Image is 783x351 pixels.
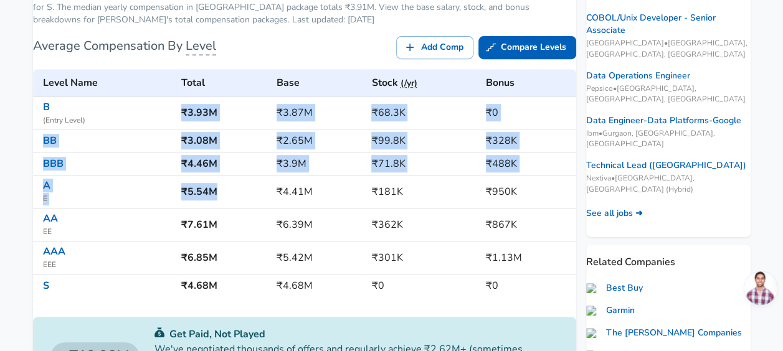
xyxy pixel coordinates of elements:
[43,157,64,171] a: BBB
[371,277,475,294] h6: ₹0
[586,245,751,269] p: Related Companies
[181,277,267,294] h6: ₹4.68M
[43,74,172,91] h6: Level Name
[586,159,746,172] a: Technical Lead ([GEOGRAPHIC_DATA])
[277,183,362,200] h6: ₹4.41M
[33,69,576,297] table: Rakuten's Software Engineer levels
[586,304,635,317] a: Garmin
[277,132,362,149] h6: ₹2.65M
[486,216,571,233] h6: ₹867K
[486,74,571,91] h6: Bonus
[586,306,601,316] img: garmin.com
[43,134,57,147] a: BB
[43,279,49,292] a: S
[371,155,475,172] h6: ₹71.8K
[33,36,216,56] h6: Average Compensation By
[371,104,475,121] h6: ₹68.3K
[486,249,571,266] h6: ₹1.13M
[586,128,751,149] span: Ibm • Gurgaon, [GEOGRAPHIC_DATA], [GEOGRAPHIC_DATA]
[181,183,267,200] h6: ₹5.54M
[277,155,362,172] h6: ₹3.9M
[186,37,216,55] span: Level
[486,183,571,200] h6: ₹950K
[43,259,172,271] span: EEE
[586,283,601,293] img: bestbuy.com
[586,115,741,127] a: Data Engineer-Data Platforms-Google
[586,70,690,82] a: Data Operations Engineer
[277,104,362,121] h6: ₹3.87M
[181,74,267,91] h6: Total
[586,207,643,220] a: See all jobs ➜
[181,216,267,233] h6: ₹7.61M
[396,36,473,59] a: Add Comp
[486,277,571,294] h6: ₹0
[43,100,50,114] a: B
[43,245,65,258] a: AAA
[181,155,267,172] h6: ₹4.46M
[586,173,751,194] span: Nextiva • [GEOGRAPHIC_DATA], [GEOGRAPHIC_DATA] (Hybrid)
[154,327,559,342] p: Get Paid, Not Played
[486,155,571,172] h6: ₹488K
[586,282,643,294] a: Best Buy
[486,104,571,121] h6: ₹0
[371,216,475,233] h6: ₹362K
[371,132,475,149] h6: ₹99.8K
[400,76,417,91] button: (/yr)
[586,12,751,37] a: COBOL/Unix Developer - Senior Associate
[181,249,267,266] h6: ₹6.85M
[43,115,172,127] span: ( Entry Level )
[43,226,172,238] span: EE
[486,132,571,149] h6: ₹328K
[744,271,777,305] div: Open chat
[478,36,576,59] a: Compare Levels
[586,327,742,339] a: The [PERSON_NAME] Companies
[181,132,267,149] h6: ₹3.08M
[586,83,751,105] span: Pepsico • [GEOGRAPHIC_DATA], [GEOGRAPHIC_DATA], [GEOGRAPHIC_DATA]
[43,212,58,225] a: AA
[154,327,164,337] img: svg+xml;base64,PHN2ZyB4bWxucz0iaHR0cDovL3d3dy53My5vcmcvMjAwMC9zdmciIGZpbGw9IiMwYzU0NjAiIHZpZXdCb3...
[371,249,475,266] h6: ₹301K
[43,179,50,192] a: A
[181,104,267,121] h6: ₹3.93M
[371,74,475,91] h6: Stock
[277,277,362,294] h6: ₹4.68M
[277,249,362,266] h6: ₹5.42M
[277,216,362,233] h6: ₹6.39M
[586,328,601,338] img: elcompanies.com
[586,38,751,59] span: [GEOGRAPHIC_DATA] • [GEOGRAPHIC_DATA], [GEOGRAPHIC_DATA], [GEOGRAPHIC_DATA]
[277,74,362,91] h6: Base
[371,183,475,200] h6: ₹181K
[43,193,172,205] span: E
